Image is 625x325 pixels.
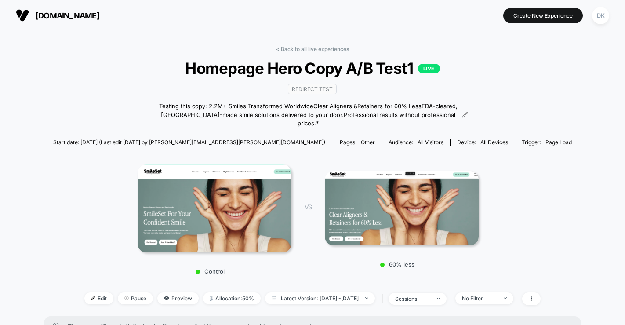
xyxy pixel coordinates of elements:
[124,296,129,300] img: end
[13,8,102,22] button: [DOMAIN_NAME]
[320,261,474,268] p: 60% less
[16,9,29,22] img: Visually logo
[36,11,99,20] span: [DOMAIN_NAME]
[592,7,609,24] div: DK
[340,139,375,146] div: Pages:
[395,296,430,302] div: sessions
[288,84,337,94] span: Redirect Test
[389,139,443,146] div: Audience:
[325,171,479,245] img: 60% less main
[437,298,440,299] img: end
[589,7,612,25] button: DK
[305,203,312,211] span: VS
[418,139,443,146] span: All Visitors
[522,139,572,146] div: Trigger:
[79,59,546,77] span: Homepage Hero Copy A/B Test1
[157,102,460,128] span: Testing this copy: 2.2M+ Smiles Transformed WorldwideClear Aligners &Retainers for 60% LessFDA-cl...
[157,292,199,304] span: Preview
[133,268,287,275] p: Control
[504,297,507,299] img: end
[450,139,515,146] span: Device:
[276,46,349,52] a: < Back to all live experiences
[265,292,375,304] span: Latest Version: [DATE] - [DATE]
[480,139,508,146] span: all devices
[91,296,95,300] img: edit
[503,8,583,23] button: Create New Experience
[545,139,572,146] span: Page Load
[462,295,497,302] div: No Filter
[53,139,325,146] span: Start date: [DATE] (Last edit [DATE] by [PERSON_NAME][EMAIL_ADDRESS][PERSON_NAME][DOMAIN_NAME])
[379,292,389,305] span: |
[203,292,261,304] span: Allocation: 50%
[365,297,368,299] img: end
[84,292,113,304] span: Edit
[272,296,276,300] img: calendar
[418,64,440,73] p: LIVE
[118,292,153,304] span: Pause
[210,296,213,301] img: rebalance
[138,164,291,252] img: Control main
[361,139,375,146] span: other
